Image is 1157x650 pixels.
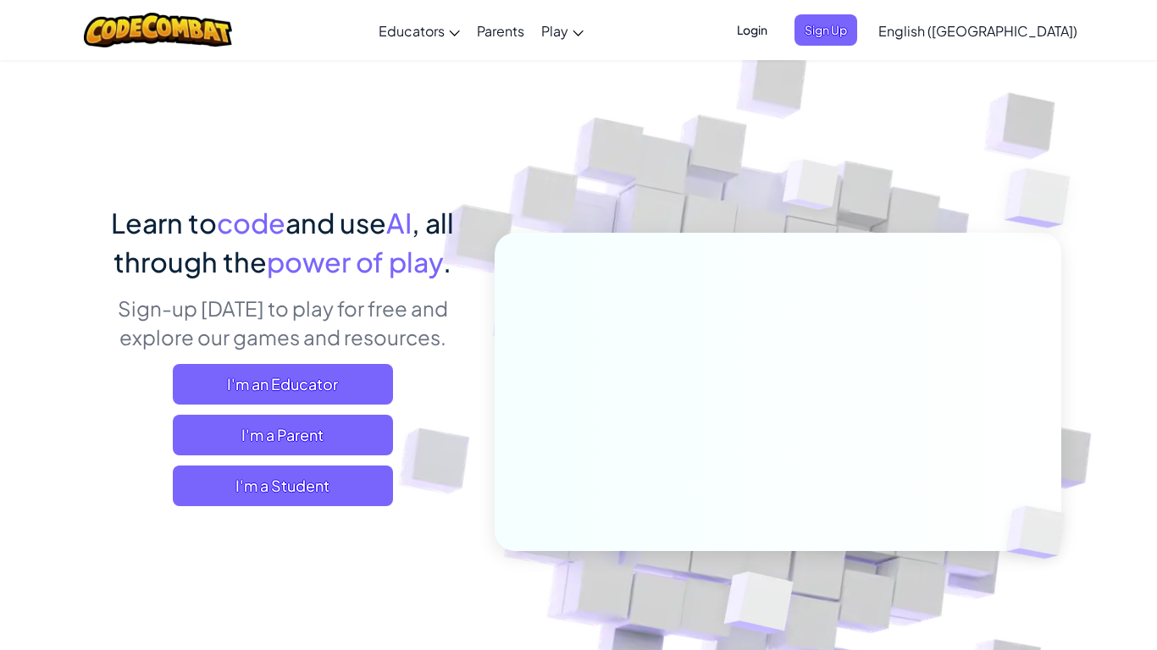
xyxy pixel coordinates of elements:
[173,415,393,455] a: I'm a Parent
[379,22,445,40] span: Educators
[468,8,533,53] a: Parents
[727,14,778,46] button: Login
[386,206,412,240] span: AI
[267,245,443,278] span: power of play
[111,206,217,240] span: Learn to
[870,8,1086,53] a: English ([GEOGRAPHIC_DATA])
[285,206,386,240] span: and use
[370,8,468,53] a: Educators
[84,13,232,47] img: CodeCombat logo
[794,14,857,46] button: Sign Up
[96,294,469,351] p: Sign-up [DATE] to play for free and explore our games and resources.
[971,127,1117,270] img: Overlap cubes
[533,8,592,53] a: Play
[978,471,1105,594] img: Overlap cubes
[173,364,393,405] a: I'm an Educator
[173,465,393,506] button: I'm a Student
[217,206,285,240] span: code
[751,126,873,252] img: Overlap cubes
[443,245,451,278] span: .
[541,22,568,40] span: Play
[878,22,1077,40] span: English ([GEOGRAPHIC_DATA])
